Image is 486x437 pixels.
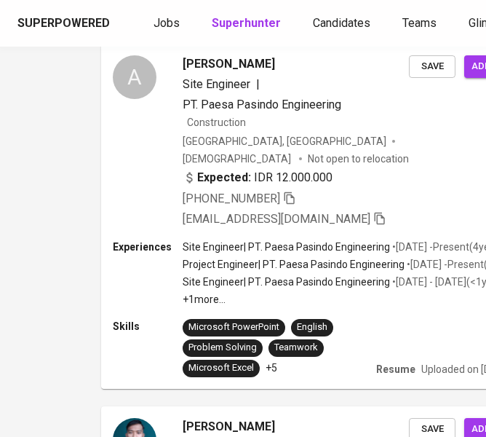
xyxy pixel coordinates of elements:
a: Candidates [313,15,373,33]
a: Superhunter [212,15,284,33]
span: Teams [402,16,437,30]
span: PT. Paesa Pasindo Engineering [183,98,341,111]
p: Site Engineer | PT. Paesa Pasindo Engineering [183,240,390,254]
span: [PHONE_NUMBER] [183,192,280,205]
a: Superpowered [17,15,113,32]
p: Not open to relocation [308,151,409,166]
span: | [256,76,260,93]
p: Site Engineer | PT. Paesa Pasindo Engineering [183,275,390,289]
div: Superpowered [17,15,110,32]
span: [PERSON_NAME] [183,418,275,436]
span: [EMAIL_ADDRESS][DOMAIN_NAME] [183,212,370,226]
div: Problem Solving [188,341,257,355]
div: A [113,55,156,99]
span: Site Engineer [183,77,250,91]
div: English [297,320,327,334]
div: [GEOGRAPHIC_DATA], [GEOGRAPHIC_DATA] [183,134,386,149]
p: Project Engineer | PT. Paesa Pasindo Engineering [183,257,405,272]
span: Save [416,58,448,75]
p: Experiences [113,240,183,254]
p: Resume [376,362,415,377]
span: Construction [187,117,246,128]
div: Microsoft PowerPoint [188,320,279,334]
button: Save [409,55,455,78]
span: [PERSON_NAME] [183,55,275,73]
div: Microsoft Excel [188,361,254,375]
a: Jobs [154,15,183,33]
a: Teams [402,15,439,33]
span: Candidates [313,16,370,30]
b: Superhunter [212,16,281,30]
p: Skills [113,319,183,334]
div: IDR 12.000.000 [183,169,332,186]
p: +5 [266,361,277,375]
b: Expected: [197,169,251,186]
span: Jobs [154,16,180,30]
div: Teamwork [274,341,318,355]
span: [DEMOGRAPHIC_DATA] [183,151,293,166]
